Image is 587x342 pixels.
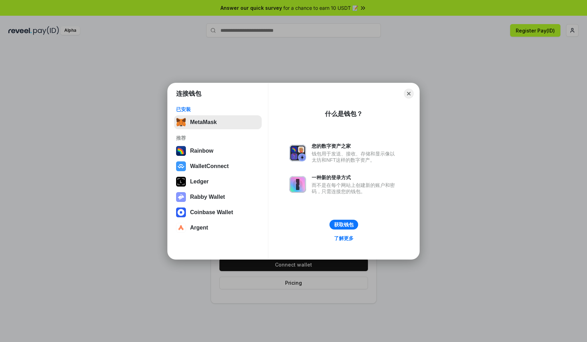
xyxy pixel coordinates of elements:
[176,192,186,202] img: svg+xml,%3Csvg%20xmlns%3D%22http%3A%2F%2Fwww.w3.org%2F2000%2Fsvg%22%20fill%3D%22none%22%20viewBox...
[176,106,260,112] div: 已安装
[190,148,213,154] div: Rainbow
[289,176,306,193] img: svg+xml,%3Csvg%20xmlns%3D%22http%3A%2F%2Fwww.w3.org%2F2000%2Fsvg%22%20fill%3D%22none%22%20viewBox...
[174,190,262,204] button: Rabby Wallet
[312,174,398,181] div: 一种新的登录方式
[176,208,186,217] img: svg+xml,%3Csvg%20width%3D%2228%22%20height%3D%2228%22%20viewBox%3D%220%200%2028%2028%22%20fill%3D...
[404,89,414,99] button: Close
[312,182,398,195] div: 而不是在每个网站上创建新的账户和密码，只需连接您的钱包。
[190,179,209,185] div: Ledger
[190,163,229,169] div: WalletConnect
[176,161,186,171] img: svg+xml,%3Csvg%20width%3D%2228%22%20height%3D%2228%22%20viewBox%3D%220%200%2028%2028%22%20fill%3D...
[190,209,233,216] div: Coinbase Wallet
[334,235,354,241] div: 了解更多
[174,159,262,173] button: WalletConnect
[330,234,358,243] a: 了解更多
[174,175,262,189] button: Ledger
[334,221,354,228] div: 获取钱包
[176,89,201,98] h1: 连接钱包
[174,205,262,219] button: Coinbase Wallet
[325,110,363,118] div: 什么是钱包？
[174,115,262,129] button: MetaMask
[329,220,358,230] button: 获取钱包
[312,143,398,149] div: 您的数字资产之家
[312,151,398,163] div: 钱包用于发送、接收、存储和显示像以太坊和NFT这样的数字资产。
[176,223,186,233] img: svg+xml,%3Csvg%20width%3D%2228%22%20height%3D%2228%22%20viewBox%3D%220%200%2028%2028%22%20fill%3D...
[190,194,225,200] div: Rabby Wallet
[289,145,306,161] img: svg+xml,%3Csvg%20xmlns%3D%22http%3A%2F%2Fwww.w3.org%2F2000%2Fsvg%22%20fill%3D%22none%22%20viewBox...
[176,117,186,127] img: svg+xml,%3Csvg%20fill%3D%22none%22%20height%3D%2233%22%20viewBox%3D%220%200%2035%2033%22%20width%...
[190,119,217,125] div: MetaMask
[176,177,186,187] img: svg+xml,%3Csvg%20xmlns%3D%22http%3A%2F%2Fwww.w3.org%2F2000%2Fsvg%22%20width%3D%2228%22%20height%3...
[190,225,208,231] div: Argent
[176,146,186,156] img: svg+xml,%3Csvg%20width%3D%22120%22%20height%3D%22120%22%20viewBox%3D%220%200%20120%20120%22%20fil...
[174,144,262,158] button: Rainbow
[176,135,260,141] div: 推荐
[174,221,262,235] button: Argent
